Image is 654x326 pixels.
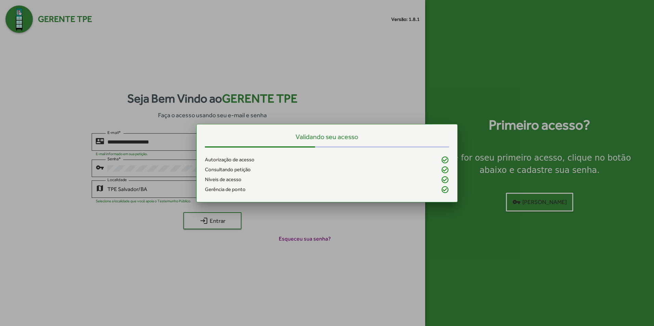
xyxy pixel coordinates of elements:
[205,133,449,141] h5: Validando seu acesso
[441,176,449,184] mat-icon: check_circle_outline
[441,156,449,164] mat-icon: check_circle_outline
[441,186,449,194] mat-icon: check_circle_outline
[205,176,241,184] span: Níveis de acesso
[441,166,449,174] mat-icon: check_circle_outline
[205,166,251,174] span: Consultando petição
[205,156,254,164] span: Autorização de acesso
[205,186,246,193] span: Gerência de ponto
